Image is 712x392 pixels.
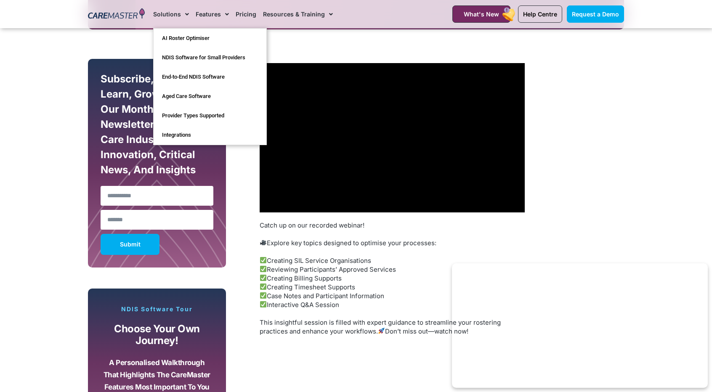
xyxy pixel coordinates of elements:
img: ✅ [260,257,266,263]
span: Request a Demo [572,11,619,18]
img: 🎥 [260,239,266,246]
a: What's New [452,5,510,23]
div: Subscribe, Connect, Learn, Grow: Our Monthly Newsletter Delivers Care Industry Innovation, Critic... [98,72,215,182]
a: AI Roster Optimiser [154,29,266,48]
span: Submit [120,242,141,246]
iframe: Popup CTA [452,263,708,388]
a: End-to-End NDIS Software [154,67,266,87]
iframe: SIL Houses Setup and Configuration [260,63,525,212]
img: ✅ [260,266,266,272]
a: Request a Demo [567,5,624,23]
a: Integrations [154,125,266,145]
p: Catch up on our recorded webinar! Explore key topics designed to optimise your processes: Creatin... [260,221,525,336]
a: Help Centre [518,5,562,23]
img: CareMaster Logo [88,8,145,21]
img: ✅ [260,283,266,290]
img: ✅ [260,292,266,299]
a: NDIS Software for Small Providers [154,48,266,67]
p: Choose your own journey! [103,323,211,347]
img: ✅ [260,275,266,281]
a: Provider Types Supported​ [154,106,266,125]
button: Submit [101,234,159,255]
a: Aged Care Software [154,87,266,106]
p: NDIS Software Tour [96,305,218,313]
img: 🚀 [378,328,385,334]
span: Help Centre [523,11,557,18]
ul: Solutions [153,28,267,145]
span: What's New [464,11,499,18]
img: ✅ [260,301,266,307]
